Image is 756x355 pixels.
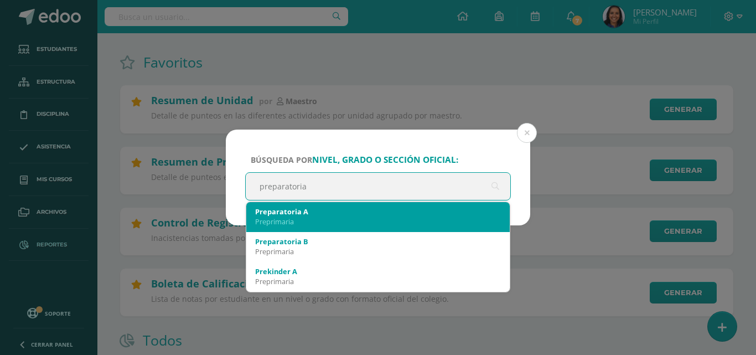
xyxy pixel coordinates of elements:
[255,217,501,227] div: Preprimaria
[255,246,501,256] div: Preprimaria
[517,123,537,143] button: Close (Esc)
[251,155,458,165] span: Búsqueda por
[246,173,510,200] input: ej. Primero primaria, etc.
[255,276,501,286] div: Preprimaria
[255,236,501,246] div: Preparatoria B
[255,266,501,276] div: Prekinder A
[312,154,458,166] strong: nivel, grado o sección oficial:
[255,207,501,217] div: Preparatoria A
